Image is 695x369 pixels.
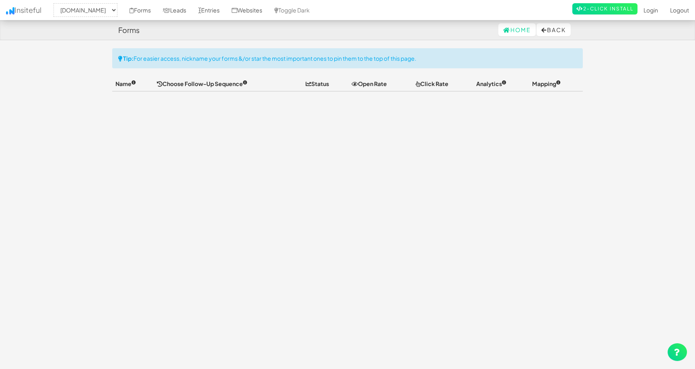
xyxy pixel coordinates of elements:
th: Status [302,76,348,91]
span: Click to manually set the data associations for your form fields (ie. names, emails), to help Ins... [532,80,561,87]
span: Give your form a memorable nickname. [115,80,136,87]
button: Back [537,23,571,36]
span: Click below to view analytics for your form. [476,80,506,87]
a: 2-Click Install [572,3,637,14]
a: Home [498,23,536,36]
img: icon.png [6,7,14,14]
th: Click Rate [412,76,473,91]
strong: Tip: [123,55,134,62]
span: Choose an email sequence to automatically send to any leads that abandon the corresponding form b... [157,80,247,87]
h4: Forms [118,26,140,34]
th: Open Rate [348,76,413,91]
div: For easier access, nickname your forms &/or star the most important ones to pin them to the top o... [112,48,583,68]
